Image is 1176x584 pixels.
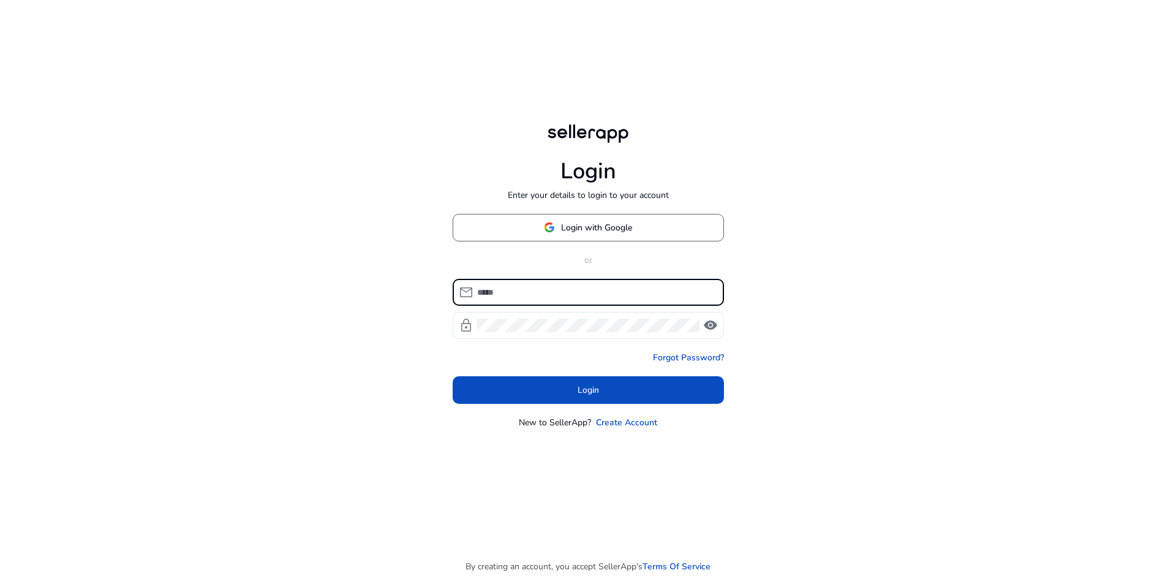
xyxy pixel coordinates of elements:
[453,214,724,241] button: Login with Google
[703,318,718,333] span: visibility
[453,376,724,404] button: Login
[459,318,473,333] span: lock
[643,560,710,573] a: Terms Of Service
[596,416,657,429] a: Create Account
[519,416,591,429] p: New to SellerApp?
[560,158,616,184] h1: Login
[453,254,724,267] p: or
[508,189,669,202] p: Enter your details to login to your account
[544,222,555,233] img: google-logo.svg
[578,384,599,396] span: Login
[653,351,724,364] a: Forgot Password?
[459,285,473,300] span: mail
[561,221,632,234] span: Login with Google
